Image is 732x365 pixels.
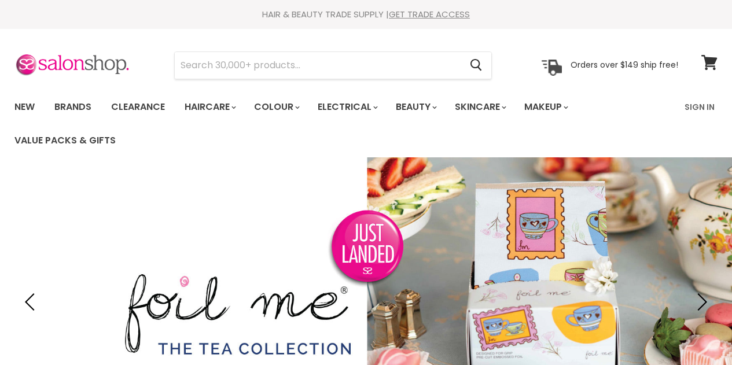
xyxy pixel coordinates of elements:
[461,52,491,79] button: Search
[571,60,678,70] p: Orders over $149 ship free!
[245,95,307,119] a: Colour
[6,90,678,157] ul: Main menu
[174,51,492,79] form: Product
[446,95,513,119] a: Skincare
[389,8,470,20] a: GET TRADE ACCESS
[176,95,243,119] a: Haircare
[678,95,722,119] a: Sign In
[102,95,174,119] a: Clearance
[175,52,461,79] input: Search
[689,290,712,314] button: Next
[20,290,43,314] button: Previous
[387,95,444,119] a: Beauty
[6,128,124,153] a: Value Packs & Gifts
[6,95,43,119] a: New
[309,95,385,119] a: Electrical
[46,95,100,119] a: Brands
[516,95,575,119] a: Makeup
